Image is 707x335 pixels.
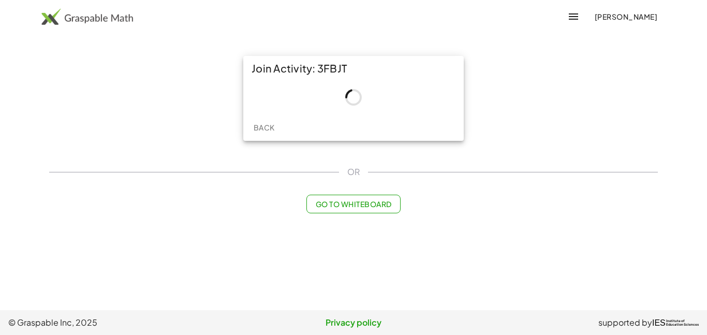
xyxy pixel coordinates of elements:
button: Go to Whiteboard [306,195,400,213]
button: Back [247,118,281,137]
span: Back [253,123,274,132]
button: [PERSON_NAME] [586,7,666,26]
a: Privacy policy [239,316,469,329]
div: Join Activity: 3FBJT [243,56,464,81]
span: Institute of Education Sciences [666,319,699,327]
span: supported by [598,316,652,329]
span: [PERSON_NAME] [594,12,657,21]
a: IESInstitute ofEducation Sciences [652,316,699,329]
span: OR [347,166,360,178]
span: IES [652,318,666,328]
span: © Graspable Inc, 2025 [8,316,239,329]
span: Go to Whiteboard [315,199,391,209]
